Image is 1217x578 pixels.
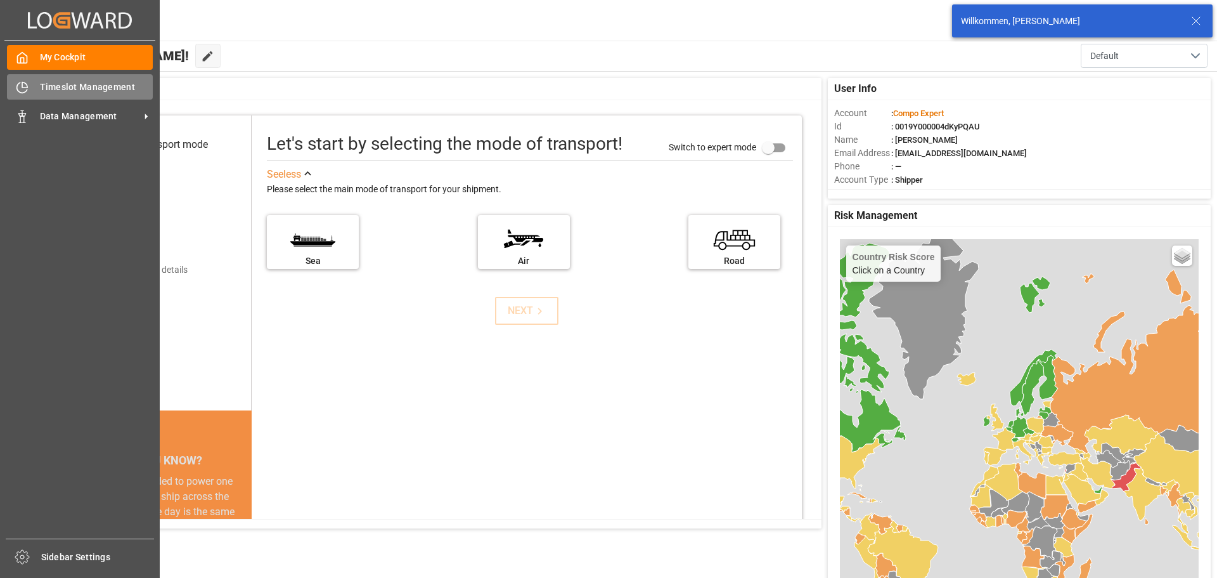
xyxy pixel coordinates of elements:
[891,135,958,145] span: : [PERSON_NAME]
[267,182,793,197] div: Please select the main mode of transport for your shipment.
[1090,49,1119,63] span: Default
[68,447,252,474] div: DID YOU KNOW?
[891,122,980,131] span: : 0019Y000004dKyPQAU
[834,173,891,187] span: Account Type
[695,254,774,268] div: Road
[1172,246,1192,266] a: Layers
[853,252,935,275] div: Click on a Country
[893,108,944,118] span: Compo Expert
[891,148,1027,158] span: : [EMAIL_ADDRESS][DOMAIN_NAME]
[891,175,923,185] span: : Shipper
[40,51,153,64] span: My Cockpit
[7,74,153,99] a: Timeslot Management
[508,303,546,319] div: NEXT
[1081,44,1207,68] button: open menu
[961,15,1179,28] div: Willkommen, [PERSON_NAME]
[53,44,189,68] span: Hello [PERSON_NAME]!
[40,81,153,94] span: Timeslot Management
[834,147,891,160] span: Email Address
[7,45,153,70] a: My Cockpit
[834,120,891,133] span: Id
[853,252,935,262] h4: Country Risk Score
[267,131,622,157] div: Let's start by selecting the mode of transport!
[834,81,877,96] span: User Info
[40,110,140,123] span: Data Management
[834,133,891,147] span: Name
[484,254,563,268] div: Air
[834,208,917,223] span: Risk Management
[891,162,901,171] span: : —
[834,160,891,173] span: Phone
[834,107,891,120] span: Account
[891,108,944,118] span: :
[669,141,756,152] span: Switch to expert mode
[495,297,558,325] button: NEXT
[41,551,155,564] span: Sidebar Settings
[267,167,301,182] div: See less
[273,254,352,268] div: Sea
[84,474,236,565] div: The energy needed to power one large container ship across the ocean in a single day is the same ...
